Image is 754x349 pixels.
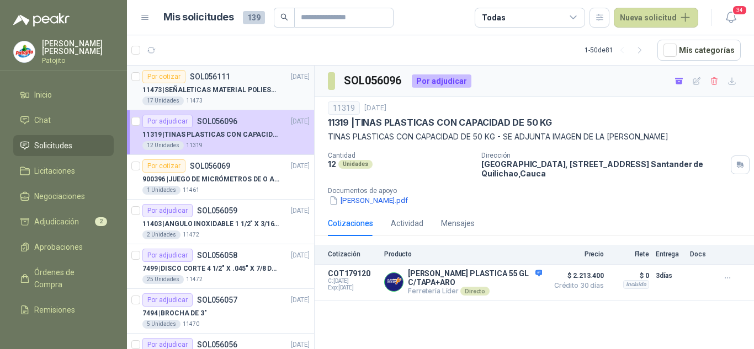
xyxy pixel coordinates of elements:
span: 34 [732,5,747,15]
p: 7499 | DISCO CORTE 4 1/2" X .045" X 7/8 DEWALT [142,264,280,274]
a: Por adjudicarSOL056096[DATE] 11319 |TINAS PLASTICAS CON CAPACIDAD DE 50 KG12 Unidades11319 [127,110,314,155]
div: 17 Unidades [142,96,184,105]
p: 11473 | SEÑALETICAS MATERIAL POLIESTILENO CON VINILO LAMINADO CALIBRE 60 [142,85,280,95]
div: 5 Unidades [142,320,180,329]
p: Patojito [42,57,114,64]
a: Por adjudicarSOL056058[DATE] 7499 |DISCO CORTE 4 1/2" X .045" X 7/8 DEWALT25 Unidades11472 [127,244,314,289]
a: Por adjudicarSOL056059[DATE] 11403 |ANGULO INOXIDABLE 1 1/2" X 3/16" X 6MTS2 Unidades11472 [127,200,314,244]
a: Inicio [13,84,114,105]
p: [DATE] [291,206,310,216]
p: 11472 [183,230,199,239]
span: Aprobaciones [34,241,83,253]
p: 11319 [186,141,203,150]
p: [DATE] [291,116,310,127]
a: Remisiones [13,299,114,320]
p: Docs [690,250,712,258]
div: 12 Unidades [142,141,184,150]
p: [GEOGRAPHIC_DATA], [STREET_ADDRESS] Santander de Quilichao , Cauca [481,159,726,178]
span: C: [DATE] [328,278,378,284]
div: Por adjudicar [142,115,193,128]
p: 7494 | BROCHA DE 3" [142,308,207,319]
p: Dirección [481,152,726,159]
span: 2 [95,217,107,226]
div: 1 Unidades [142,186,180,195]
div: 11319 [328,101,360,115]
span: Inicio [34,89,52,101]
span: 139 [243,11,265,24]
div: 25 Unidades [142,275,184,284]
div: Mensajes [441,217,475,229]
button: Mís categorías [657,40,741,61]
p: 3 días [656,269,683,282]
p: 11470 [183,320,199,329]
p: Precio [549,250,604,258]
p: 11472 [186,275,203,284]
div: 1 - 50 de 81 [585,41,649,59]
a: Licitaciones [13,160,114,181]
p: [PERSON_NAME] PLASTICA 55 GL C/TAPA+ARO [408,269,542,287]
p: SOL056096 [197,117,237,125]
p: 11461 [183,186,199,195]
p: [DATE] [291,250,310,261]
p: 11403 | ANGULO INOXIDABLE 1 1/2" X 3/16" X 6MTS [142,219,280,229]
p: Cantidad [328,152,472,159]
p: SOL056057 [197,296,237,304]
a: Adjudicación2 [13,211,114,232]
span: $ 2.213.400 [549,269,604,282]
button: Nueva solicitud [614,8,698,28]
div: Por adjudicar [412,74,471,88]
a: Aprobaciones [13,237,114,257]
span: search [280,13,288,21]
div: Incluido [623,280,649,289]
div: 2 Unidades [142,230,180,239]
p: [PERSON_NAME] [PERSON_NAME] [42,40,114,55]
p: SOL056069 [190,162,230,170]
p: SOL056056 [197,341,237,348]
div: Actividad [391,217,423,229]
a: Chat [13,110,114,131]
span: Solicitudes [34,139,72,152]
span: Exp: [DATE] [328,284,378,291]
p: Cotización [328,250,378,258]
a: Solicitudes [13,135,114,156]
p: SOL056059 [197,207,237,214]
a: Órdenes de Compra [13,262,114,295]
p: 11319 | TINAS PLASTICAS CON CAPACIDAD DE 50 KG [328,117,552,128]
p: Documentos de apoyo [328,187,750,195]
p: COT179120 [328,269,378,278]
p: SOL056111 [190,73,230,80]
a: Por cotizarSOL056069[DATE] 900396 |JUEGO DE MICRÓMETROS DE O A 125MM1 Unidades11461 [127,155,314,200]
div: Todas [482,12,505,24]
img: Company Logo [14,41,35,62]
p: 12 [328,159,336,169]
div: Cotizaciones [328,217,373,229]
p: $ 0 [610,269,649,282]
p: 11319 | TINAS PLASTICAS CON CAPACIDAD DE 50 KG [142,130,280,140]
div: Por adjudicar [142,249,193,262]
div: Por cotizar [142,70,185,83]
button: [PERSON_NAME].pdf [328,195,409,206]
span: Adjudicación [34,216,79,228]
p: SOL056058 [197,251,237,259]
p: [DATE] [364,103,386,114]
h1: Mis solicitudes [163,9,234,25]
div: Por adjudicar [142,293,193,307]
a: Por cotizarSOL056111[DATE] 11473 |SEÑALETICAS MATERIAL POLIESTILENO CON VINILO LAMINADO CALIBRE 6... [127,66,314,110]
div: Unidades [338,160,373,169]
p: Ferretería Líder [408,287,542,296]
span: Chat [34,114,51,126]
span: Crédito 30 días [549,282,604,289]
p: 11473 [186,96,203,105]
div: Directo [460,287,490,296]
p: Producto [384,250,542,258]
p: Entrega [656,250,683,258]
p: [DATE] [291,72,310,82]
span: Órdenes de Compra [34,266,103,291]
p: [DATE] [291,161,310,171]
img: Logo peakr [13,13,70,26]
button: 34 [721,8,741,28]
p: Flete [610,250,649,258]
p: 900396 | JUEGO DE MICRÓMETROS DE O A 125MM [142,174,280,185]
p: TINAS PLASTICAS CON CAPACIDAD DE 50 KG - SE ADJUNTA IMAGEN DE LA [PERSON_NAME] [328,131,741,143]
span: Negociaciones [34,190,85,202]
